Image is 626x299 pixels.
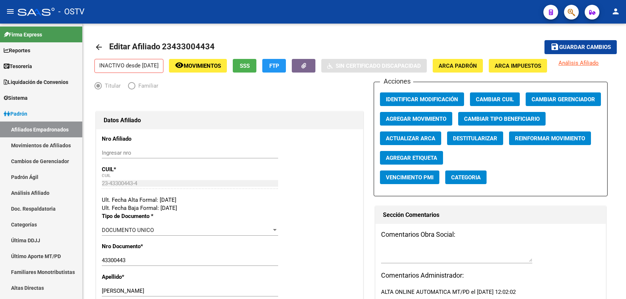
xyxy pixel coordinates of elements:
p: Apellido [102,273,179,281]
button: ARCA Impuestos [489,59,547,73]
button: Movimientos [169,59,227,73]
button: Identificar Modificación [380,92,464,106]
span: ARCA Padrón [439,63,477,69]
button: Agregar Movimiento [380,112,452,126]
mat-icon: save [550,42,559,51]
button: Guardar cambios [544,40,617,54]
span: Familiar [135,82,158,90]
mat-icon: person [611,7,620,16]
span: Categoria [451,174,481,181]
button: Actualizar ARCA [380,131,441,145]
span: Análisis Afiliado [558,60,599,66]
span: FTP [269,63,279,69]
span: Firma Express [4,31,42,39]
p: CUIL [102,165,179,173]
span: Movimientos [184,63,221,69]
span: Tesorería [4,62,32,70]
span: Agregar Etiqueta [386,155,437,161]
button: Destitularizar [447,131,503,145]
div: Ult. Fecha Baja Formal: [DATE] [102,204,357,212]
span: Guardar cambios [559,44,611,51]
h3: Comentarios Obra Social: [381,229,600,240]
div: Ult. Fecha Alta Formal: [DATE] [102,196,357,204]
span: Editar Afiliado 23433004434 [109,42,215,51]
h1: Sección Comentarios [383,209,598,221]
span: Destitularizar [453,135,497,142]
p: Nro Afiliado [102,135,179,143]
button: Agregar Etiqueta [380,151,443,165]
span: Reinformar Movimiento [515,135,585,142]
p: Nro Documento [102,242,179,250]
button: Sin Certificado Discapacidad [321,59,427,73]
button: Cambiar CUIL [470,92,520,106]
h1: Datos Afiliado [104,115,356,126]
h3: Acciones [380,76,413,87]
button: SSS [233,59,256,73]
span: ARCA Impuestos [495,63,541,69]
h3: Comentarios Administrador: [381,270,600,281]
button: FTP [262,59,286,73]
span: SSS [240,63,250,69]
p: INACTIVO desde [DATE] [94,59,163,73]
span: Sin Certificado Discapacidad [336,63,421,69]
span: Sistema [4,94,28,102]
span: Reportes [4,46,30,54]
span: Cambiar Tipo Beneficiario [464,116,540,122]
span: - OSTV [58,4,84,20]
span: Vencimiento PMI [386,174,433,181]
button: Cambiar Gerenciador [526,92,601,106]
span: DOCUMENTO UNICO [102,227,154,233]
span: Cambiar CUIL [476,96,514,103]
mat-radio-group: Elija una opción [94,84,166,91]
span: Liquidación de Convenios [4,78,68,86]
button: Cambiar Tipo Beneficiario [458,112,546,126]
span: Titular [102,82,121,90]
span: Actualizar ARCA [386,135,435,142]
mat-icon: arrow_back [94,43,103,52]
p: Tipo de Documento * [102,212,179,220]
span: Agregar Movimiento [386,116,446,122]
span: Identificar Modificación [386,96,458,103]
span: Padrón [4,110,27,118]
span: Cambiar Gerenciador [532,96,595,103]
mat-icon: menu [6,7,15,16]
iframe: Intercom live chat [601,274,619,292]
mat-icon: remove_red_eye [175,61,184,70]
button: Categoria [445,170,487,184]
button: Vencimiento PMI [380,170,439,184]
button: ARCA Padrón [433,59,483,73]
button: Reinformar Movimiento [509,131,591,145]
